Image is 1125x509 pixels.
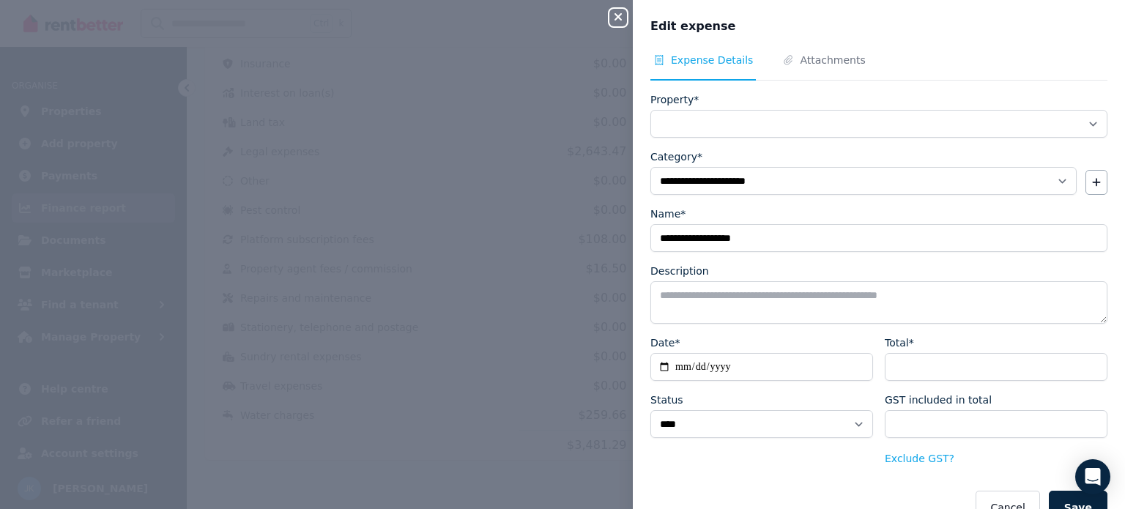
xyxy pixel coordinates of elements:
button: Exclude GST? [885,451,954,466]
nav: Tabs [650,53,1107,81]
label: Total* [885,335,914,350]
label: GST included in total [885,393,992,407]
label: Status [650,393,683,407]
label: Date* [650,335,680,350]
label: Description [650,264,709,278]
label: Property* [650,92,699,107]
div: Open Intercom Messenger [1075,459,1110,494]
label: Category* [650,149,702,164]
span: Expense Details [671,53,753,67]
span: Attachments [800,53,865,67]
span: Edit expense [650,18,735,35]
label: Name* [650,207,686,221]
